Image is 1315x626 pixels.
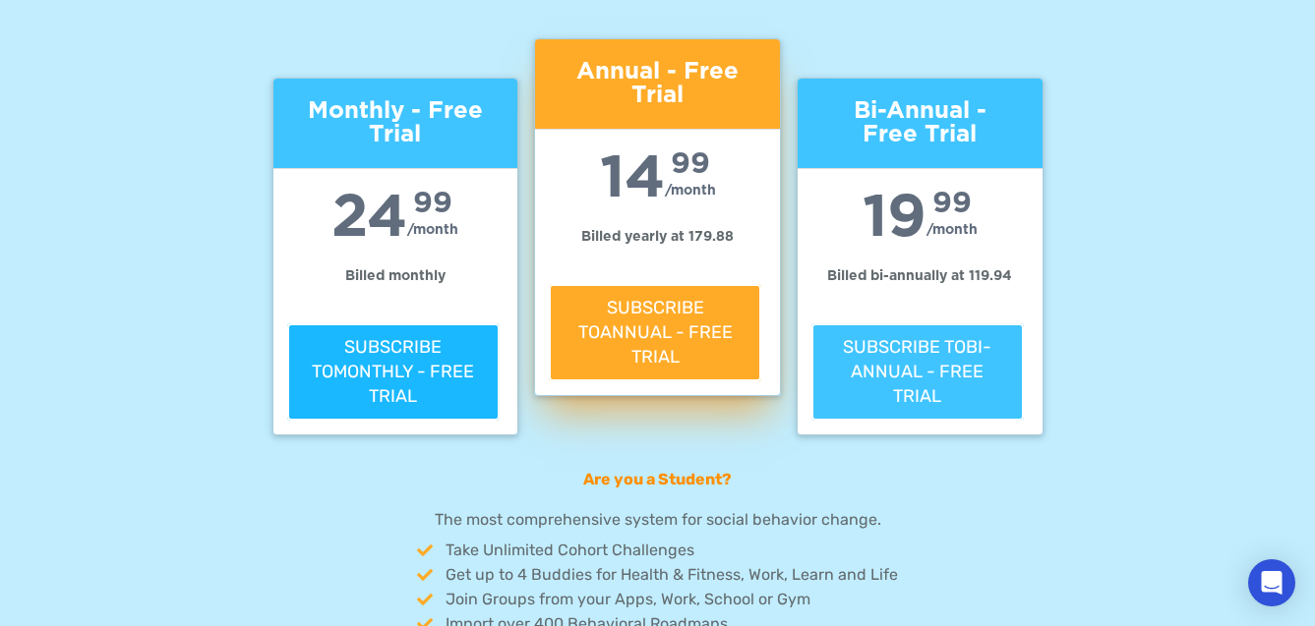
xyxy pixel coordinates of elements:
[438,591,898,608] div: Join Groups from your Apps, Work, School or Gym
[407,189,458,218] span: 99
[583,470,732,489] a: Are you a Student?
[600,149,665,208] span: 14
[535,39,780,129] div: Annual - Free Trial
[798,79,1043,168] div: Bi-Annual - Free Trial
[665,184,716,198] span: /month
[438,541,898,559] div: Take Unlimited Cohort Challenges
[827,262,1012,290] p: Billed bi-annually at 119.94
[273,79,518,168] div: Monthly - Free Trial
[287,323,500,422] button: Subscribe toMonthly - Free Trial
[665,149,716,179] span: 99
[435,509,881,532] p: The most comprehensive system for social behavior change.
[331,189,407,248] span: 24
[407,223,458,237] span: /month
[926,223,978,237] span: /month
[926,189,978,218] span: 99
[863,189,926,248] span: 19
[1248,559,1295,606] div: Open Intercom Messenger
[438,566,898,584] div: Get up to 4 Buddies for Health & Fitness, Work, Learn and Life
[549,284,761,382] button: Subscribe toAnnual - Free Trial
[811,323,1024,422] button: Subscribe toBi-Annual - Free Trial
[581,223,734,251] p: Billed yearly at 179.88
[345,262,446,290] p: Billed monthly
